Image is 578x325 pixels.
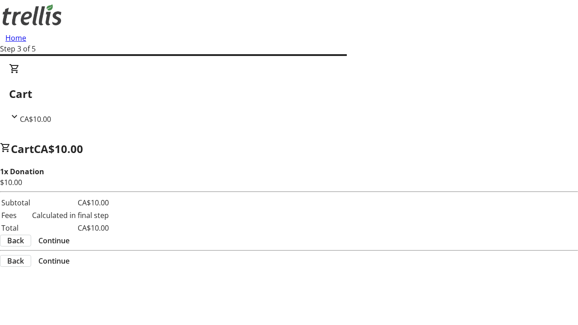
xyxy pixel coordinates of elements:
[1,222,31,234] td: Total
[32,197,109,209] td: CA$10.00
[1,209,31,221] td: Fees
[7,235,24,246] span: Back
[9,63,569,125] div: CartCA$10.00
[11,141,34,156] span: Cart
[1,197,31,209] td: Subtotal
[7,255,24,266] span: Back
[34,141,83,156] span: CA$10.00
[31,255,77,266] button: Continue
[31,235,77,246] button: Continue
[38,235,70,246] span: Continue
[20,114,51,124] span: CA$10.00
[32,209,109,221] td: Calculated in final step
[38,255,70,266] span: Continue
[32,222,109,234] td: CA$10.00
[9,86,569,102] h2: Cart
